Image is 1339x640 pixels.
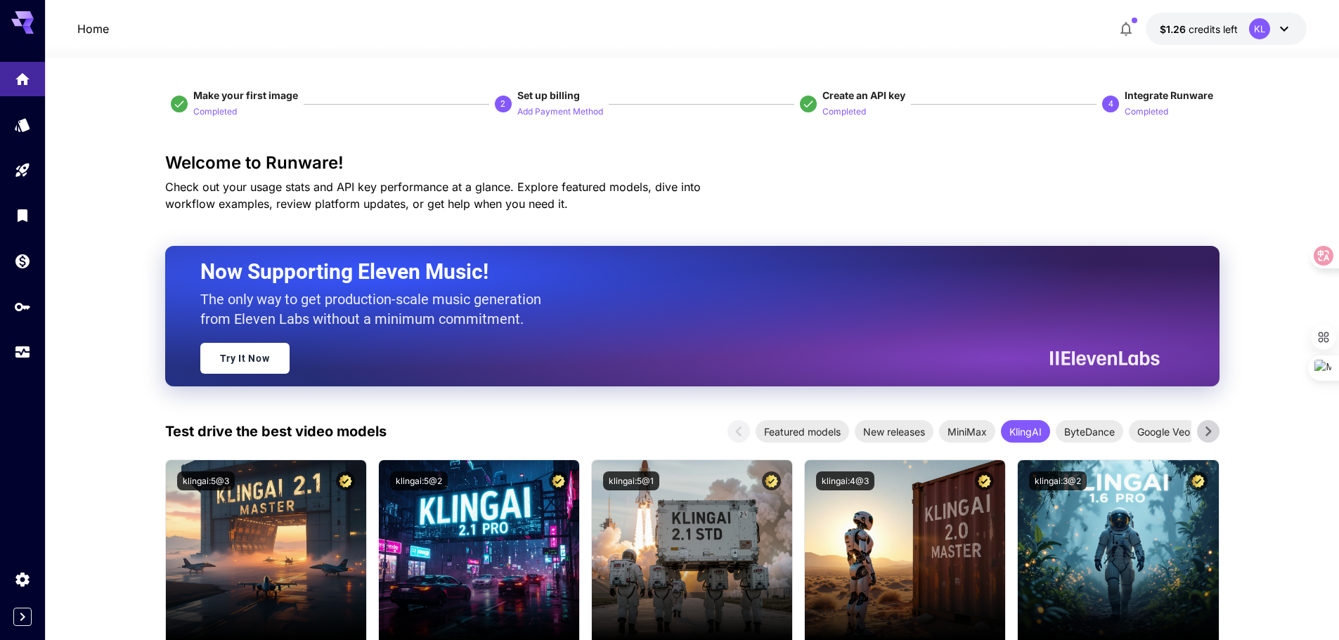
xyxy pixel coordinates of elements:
p: 4 [1108,98,1113,110]
span: Make your first image [193,89,298,101]
div: Home [14,66,31,84]
div: Google Veo [1129,420,1198,443]
button: klingai:4@3 [816,471,874,490]
span: credits left [1189,23,1238,35]
button: $1.2593KL [1146,13,1307,45]
h2: Now Supporting Eleven Music! [200,259,1149,285]
span: Set up billing [517,89,580,101]
p: The only way to get production-scale music generation from Eleven Labs without a minimum commitment. [200,289,552,329]
div: $1.2593 [1160,22,1238,37]
p: 2 [500,98,505,110]
div: KlingAI [1001,420,1050,443]
button: klingai:5@2 [390,471,448,490]
div: ByteDance [1056,420,1123,443]
span: Integrate Runware [1125,89,1213,101]
nav: breadcrumb [77,20,109,37]
p: Completed [822,105,866,119]
div: Wallet [14,252,31,270]
a: Home [77,20,109,37]
span: Check out your usage stats and API key performance at a glance. Explore featured models, dive int... [165,180,701,211]
h3: Welcome to Runware! [165,153,1220,173]
span: Create an API key [822,89,905,101]
img: alt [379,460,579,640]
div: Playground [14,162,31,179]
div: MiniMax [939,420,995,443]
button: Completed [193,103,237,119]
button: Completed [822,103,866,119]
button: Add Payment Method [517,103,603,119]
div: New releases [855,420,933,443]
span: New releases [855,424,933,439]
span: ByteDance [1056,424,1123,439]
div: KL [1249,18,1270,39]
span: Featured models [756,424,849,439]
button: Certified Model – Vetted for best performance and includes a commercial license. [1189,471,1208,490]
span: MiniMax [939,424,995,439]
span: $1.26 [1160,23,1189,35]
button: Certified Model – Vetted for best performance and includes a commercial license. [975,471,994,490]
p: Add Payment Method [517,105,603,119]
span: KlingAI [1001,424,1050,439]
p: Test drive the best video models [165,421,387,442]
button: Certified Model – Vetted for best performance and includes a commercial license. [336,471,355,490]
button: klingai:3@2 [1029,471,1087,490]
div: Models [14,116,31,133]
button: klingai:5@3 [177,471,235,490]
span: Google Veo [1129,424,1198,439]
div: Settings [14,570,31,588]
button: Certified Model – Vetted for best performance and includes a commercial license. [762,471,781,490]
button: Completed [1125,103,1168,119]
button: Expand sidebar [13,608,32,626]
div: Usage [14,344,31,361]
button: klingai:5@1 [603,471,659,490]
a: Try It Now [200,343,290,374]
div: API Keys [14,298,31,315]
div: Featured models [756,420,849,443]
p: Completed [1125,105,1168,119]
img: alt [1018,460,1218,640]
div: Library [14,207,31,224]
button: Certified Model – Vetted for best performance and includes a commercial license. [549,471,568,490]
img: alt [805,460,1005,640]
img: alt [592,460,792,640]
img: alt [166,460,366,640]
p: Completed [193,105,237,119]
